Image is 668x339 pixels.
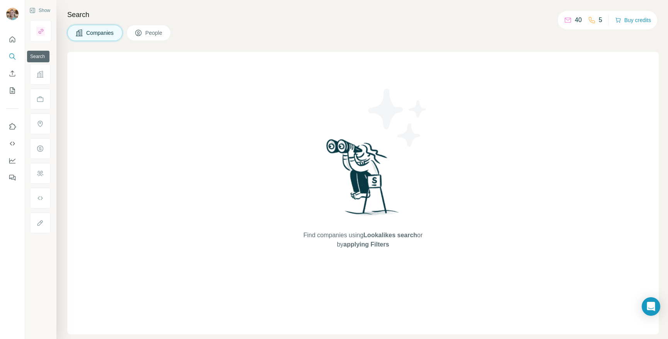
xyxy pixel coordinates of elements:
button: Enrich CSV [6,67,19,80]
button: Show [24,5,56,16]
img: Avatar [6,8,19,20]
button: Feedback [6,171,19,185]
h4: Search [67,9,659,20]
button: Search [6,50,19,63]
span: Find companies using or by [301,231,425,249]
span: Companies [86,29,114,37]
div: Open Intercom Messenger [642,297,660,316]
button: Quick start [6,33,19,46]
button: My lists [6,84,19,98]
button: Use Surfe API [6,137,19,151]
span: Lookalikes search [363,232,417,238]
button: Use Surfe on LinkedIn [6,120,19,134]
button: Dashboard [6,154,19,168]
img: Surfe Illustration - Stars [363,83,433,152]
p: 40 [575,15,582,25]
span: applying Filters [343,241,389,248]
img: Surfe Illustration - Woman searching with binoculars [323,137,403,223]
p: 5 [599,15,602,25]
button: Buy credits [615,15,651,26]
span: People [145,29,163,37]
